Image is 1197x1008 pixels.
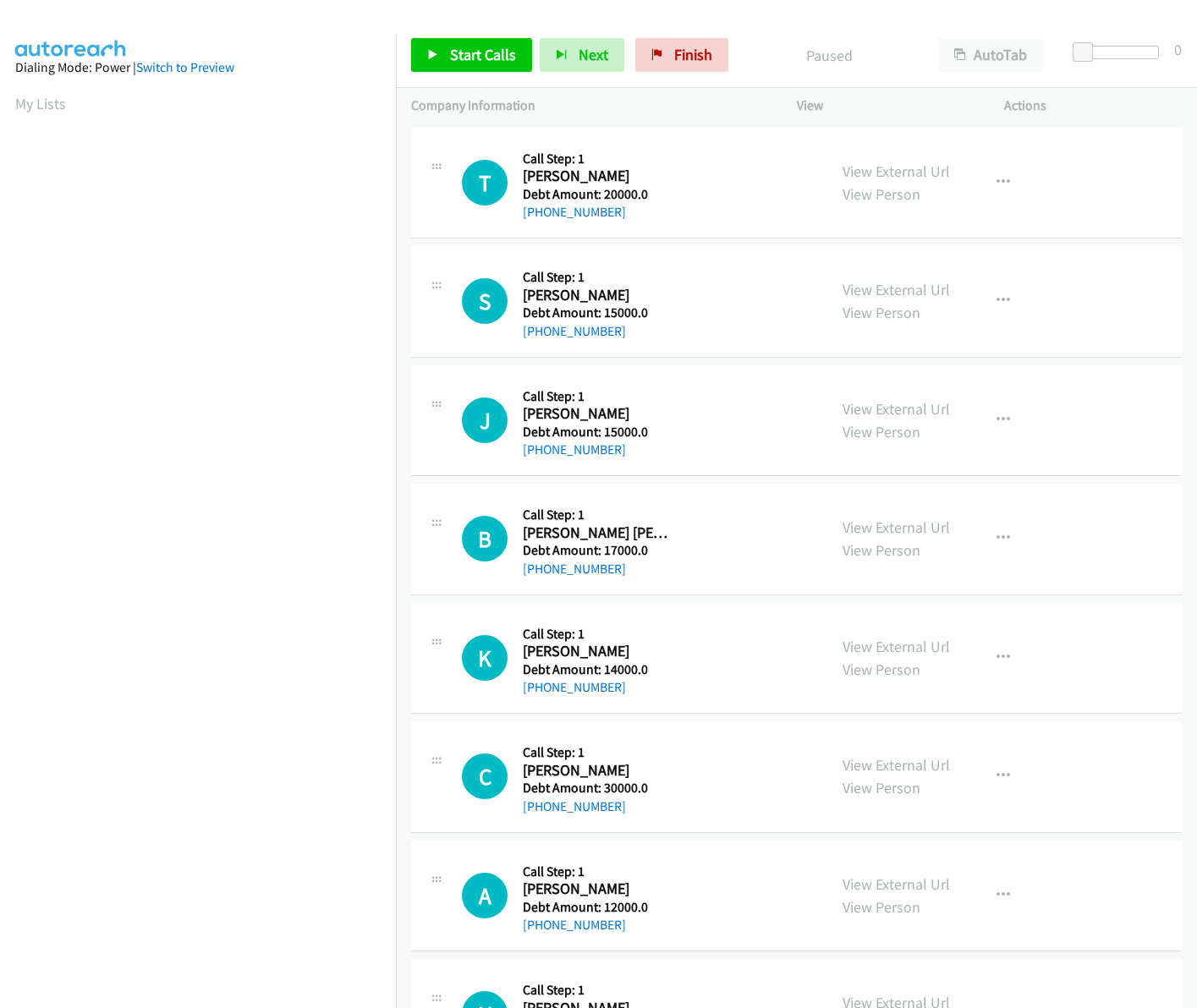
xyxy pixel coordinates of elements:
[843,637,950,656] a: View External Url
[523,151,668,167] h5: Call Step: 1
[523,304,668,321] h5: Debt Amount: 15000.0
[523,561,626,577] a: [PHONE_NUMBER]
[523,780,668,797] h5: Debt Amount: 30000.0
[462,278,508,324] div: The call is yet to be attempted
[523,424,668,441] h5: Debt Amount: 15000.0
[843,184,920,204] a: View Person
[523,523,668,543] h2: [PERSON_NAME] [PERSON_NAME]
[674,45,712,64] span: Finish
[15,58,381,78] div: Dialing Mode: Power |
[579,45,608,64] span: Next
[523,982,668,999] h5: Call Step: 1
[462,873,508,918] h1: A
[462,278,508,324] h1: S
[1081,46,1159,59] div: Delay between calls (in seconds)
[523,744,668,761] h5: Call Step: 1
[462,635,508,681] h1: K
[462,516,508,562] div: The call is yet to be attempted
[462,753,508,799] div: The call is yet to be attempted
[411,96,766,116] p: Company Information
[523,507,668,523] h5: Call Step: 1
[843,660,920,679] a: View Person
[411,38,532,72] a: Start Calls
[523,863,668,880] h5: Call Step: 1
[462,635,508,681] div: The call is yet to be attempted
[843,422,920,441] a: View Person
[523,626,668,643] h5: Call Step: 1
[797,96,975,116] p: View
[751,44,908,67] p: Paused
[843,540,920,560] a: View Person
[843,162,950,181] a: View External Url
[523,269,668,286] h5: Call Step: 1
[843,399,950,419] a: View External Url
[523,286,668,305] h2: [PERSON_NAME]
[450,45,516,64] span: Start Calls
[136,59,234,75] a: Switch to Preview
[1004,96,1182,116] p: Actions
[462,397,508,443] div: The call is yet to be attempted
[523,441,626,457] a: [PHONE_NUMBER]
[523,186,668,203] h5: Debt Amount: 20000.0
[523,917,626,933] a: [PHONE_NUMBER]
[462,160,508,205] div: The call is yet to be attempted
[523,642,668,661] h2: [PERSON_NAME]
[462,397,508,443] h1: J
[523,679,626,695] a: [PHONE_NUMBER]
[843,280,950,299] a: View External Url
[523,879,668,899] h2: [PERSON_NAME]
[540,38,624,72] button: Next
[523,899,668,916] h5: Debt Amount: 12000.0
[635,38,728,72] a: Finish
[462,873,508,918] div: The call is yet to be attempted
[843,518,950,537] a: View External Url
[523,542,668,559] h5: Debt Amount: 17000.0
[523,323,626,339] a: [PHONE_NUMBER]
[523,388,668,405] h5: Call Step: 1
[462,160,508,205] h1: T
[1174,38,1182,61] div: 0
[15,130,396,934] iframe: Dialpad
[523,798,626,814] a: [PHONE_NUMBER]
[462,516,508,562] h1: B
[843,755,950,775] a: View External Url
[843,897,920,917] a: View Person
[462,753,508,799] h1: C
[523,661,668,678] h5: Debt Amount: 14000.0
[523,404,668,424] h2: [PERSON_NAME]
[523,204,626,220] a: [PHONE_NUMBER]
[843,778,920,797] a: View Person
[523,167,668,186] h2: [PERSON_NAME]
[843,303,920,322] a: View Person
[843,874,950,894] a: View External Url
[523,761,668,781] h2: [PERSON_NAME]
[15,94,66,113] a: My Lists
[938,38,1043,72] button: AutoTab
